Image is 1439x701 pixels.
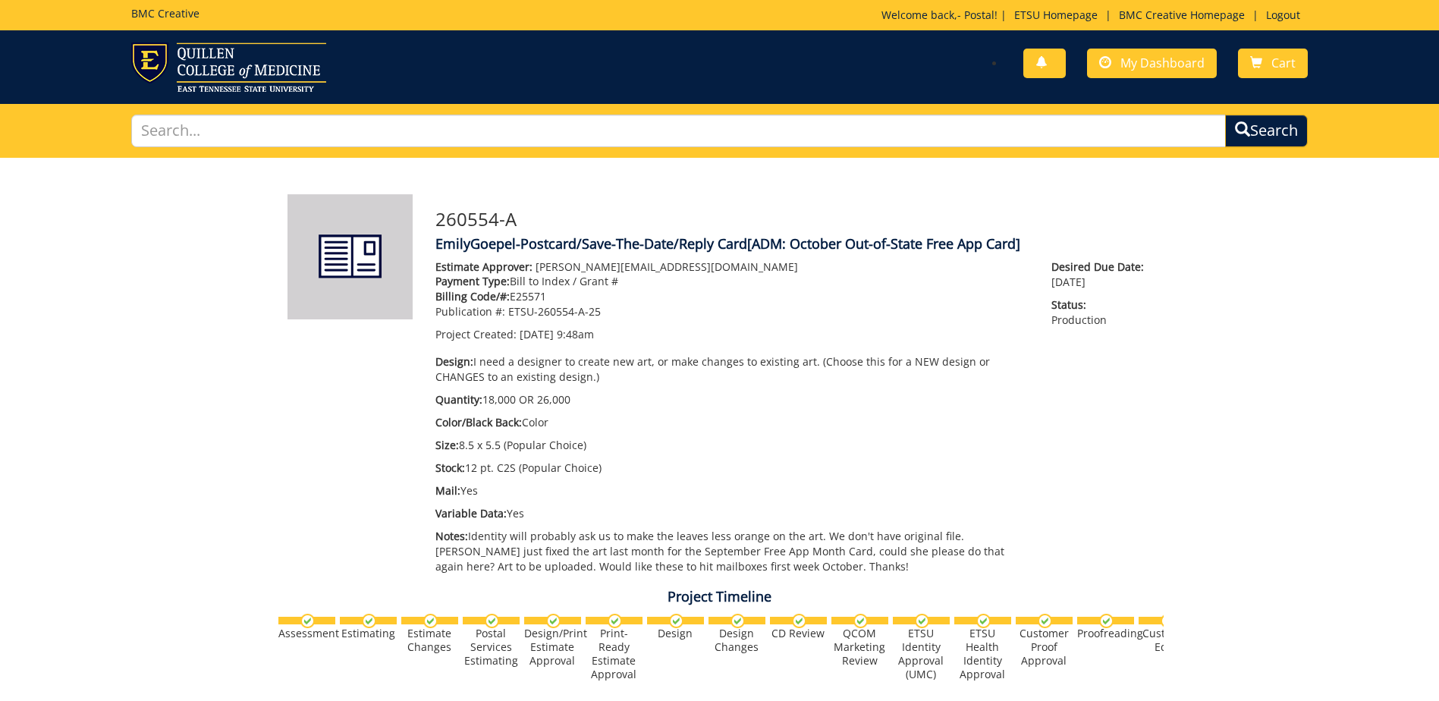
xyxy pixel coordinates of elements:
span: Notes: [435,529,468,543]
p: Bill to Index / Grant # [435,274,1029,289]
img: checkmark [1038,614,1052,628]
span: My Dashboard [1120,55,1205,71]
span: [DATE] 9:48am [520,327,594,341]
h3: 260554-A [435,209,1152,229]
p: 18,000 OR 26,000 [435,392,1029,407]
input: Search... [131,115,1226,147]
span: Project Created: [435,327,517,341]
span: Payment Type: [435,274,510,288]
div: Postal Services Estimating [463,627,520,668]
div: Estimating [340,627,397,640]
img: checkmark [792,614,806,628]
img: checkmark [976,614,991,628]
h4: Project Timeline [276,589,1164,605]
span: Status: [1051,297,1152,313]
h4: EmilyGoepel-Postcard/Save-The-Date/Reply Card [435,237,1152,252]
img: checkmark [730,614,745,628]
div: Assessment [278,627,335,640]
img: checkmark [608,614,622,628]
button: Search [1225,115,1308,147]
div: Design/Print Estimate Approval [524,627,581,668]
p: Yes [435,506,1029,521]
div: QCOM Marketing Review [831,627,888,668]
span: Desired Due Date: [1051,259,1152,275]
div: Design Changes [709,627,765,654]
div: Customer Proof Approval [1016,627,1073,668]
span: Color/Black Back: [435,415,522,429]
span: Estimate Approver: [435,259,533,274]
img: checkmark [669,614,683,628]
p: Yes [435,483,1029,498]
img: Product featured image [287,194,413,319]
p: Welcome back, ! | | | [881,8,1308,23]
div: Proofreading [1077,627,1134,640]
p: E25571 [435,289,1029,304]
p: 8.5 x 5.5 (Popular Choice) [435,438,1029,453]
span: [ADM: October Out-of-State Free App Card] [747,234,1020,253]
span: Quantity: [435,392,482,407]
img: checkmark [1099,614,1114,628]
a: ETSU Homepage [1007,8,1105,22]
a: Cart [1238,49,1308,78]
div: Print-Ready Estimate Approval [586,627,643,681]
p: Production [1051,297,1152,328]
p: I need a designer to create new art, or make changes to existing art. (Choose this for a NEW desi... [435,354,1029,385]
span: Billing Code/#: [435,289,510,303]
p: [PERSON_NAME][EMAIL_ADDRESS][DOMAIN_NAME] [435,259,1029,275]
span: Variable Data: [435,506,507,520]
img: checkmark [546,614,561,628]
p: 12 pt. C2S (Popular Choice) [435,461,1029,476]
span: Size: [435,438,459,452]
img: checkmark [423,614,438,628]
p: [DATE] [1051,259,1152,290]
a: BMC Creative Homepage [1111,8,1252,22]
img: checkmark [853,614,868,628]
img: checkmark [362,614,376,628]
span: Design: [435,354,473,369]
span: Stock: [435,461,465,475]
img: checkmark [300,614,315,628]
img: checkmark [915,614,929,628]
div: CD Review [770,627,827,640]
div: ETSU Health Identity Approval [954,627,1011,681]
div: Design [647,627,704,640]
span: Cart [1271,55,1296,71]
div: ETSU Identity Approval (UMC) [893,627,950,681]
p: Color [435,415,1029,430]
h5: BMC Creative [131,8,200,19]
p: Identity will probably ask us to make the leaves less orange on the art. We don't have original f... [435,529,1029,574]
a: Logout [1258,8,1308,22]
div: Estimate Changes [401,627,458,654]
a: My Dashboard [1087,49,1217,78]
a: - Postal [957,8,994,22]
span: ETSU-260554-A-25 [508,304,601,319]
img: checkmark [485,614,499,628]
img: ETSU logo [131,42,326,92]
span: Publication #: [435,304,505,319]
div: Customer Edits [1139,627,1196,654]
span: Mail: [435,483,460,498]
img: checkmark [1161,614,1175,628]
